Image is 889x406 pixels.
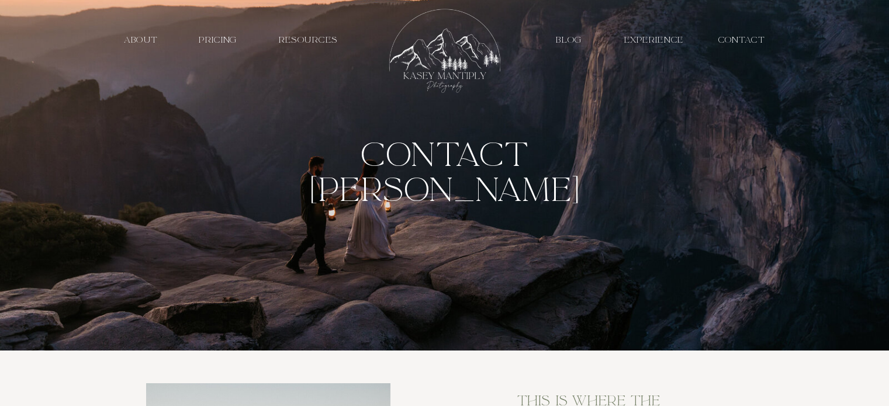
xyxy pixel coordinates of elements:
[714,34,770,46] a: contact
[268,34,348,46] a: resources
[549,34,589,46] a: Blog
[191,34,245,46] a: PRICING
[621,34,687,46] a: EXPERIENCE
[114,34,168,46] a: about
[301,137,589,213] h1: contact [PERSON_NAME]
